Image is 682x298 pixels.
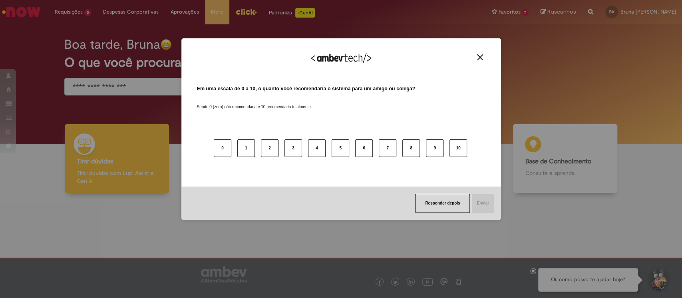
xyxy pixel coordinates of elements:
label: Em uma escala de 0 a 10, o quanto você recomendaria o sistema para um amigo ou colega? [197,85,416,93]
button: Close [475,54,485,61]
button: 5 [332,139,349,157]
button: 8 [402,139,420,157]
label: Sendo 0 (zero) não recomendaria e 10 recomendaria totalmente. [197,95,312,110]
button: 0 [214,139,231,157]
button: 10 [449,139,467,157]
button: Responder depois [415,194,470,213]
button: 2 [261,139,278,157]
button: 6 [355,139,373,157]
button: 4 [308,139,326,157]
button: 7 [379,139,396,157]
img: Close [477,54,483,60]
button: 9 [426,139,443,157]
img: Logo Ambevtech [311,53,371,63]
button: 3 [284,139,302,157]
button: 1 [237,139,255,157]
